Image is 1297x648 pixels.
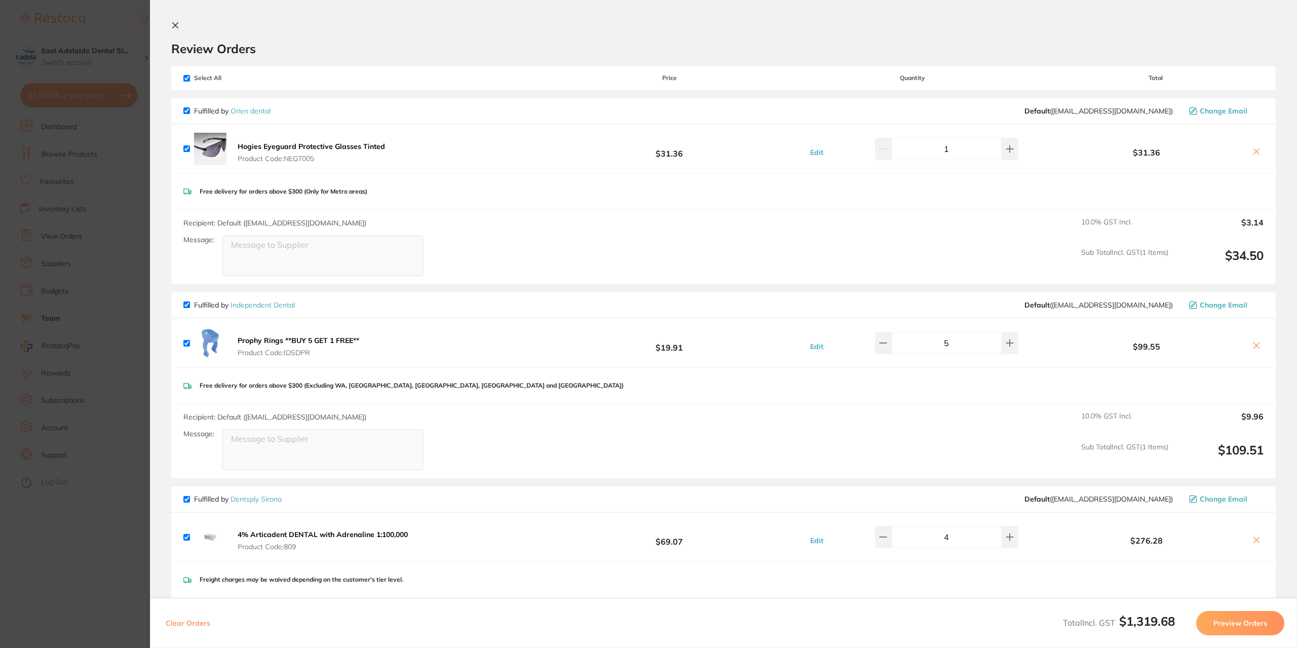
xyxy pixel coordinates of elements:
label: Message: [183,430,214,438]
img: ZXdoNGRjeQ [194,521,226,553]
b: $69.07 [561,528,777,547]
b: $99.55 [1048,342,1245,351]
span: Select All [183,74,285,82]
span: Change Email [1200,301,1247,309]
b: Prophy Rings **BUY 5 GET 1 FREE** [238,336,359,345]
p: Free delivery for orders above $300 (Only for Metro areas) [200,188,367,195]
button: 4% Articadent DENTAL with Adrenaline 1:100,000 Product Code:809 [235,530,411,551]
button: Change Email [1186,300,1264,310]
b: Default [1024,300,1050,310]
p: Fulfilled by [194,301,295,309]
p: Free delivery for orders above $300 (Excluding WA, [GEOGRAPHIC_DATA], [GEOGRAPHIC_DATA], [GEOGRAP... [200,382,624,389]
label: Message: [183,236,214,244]
span: Change Email [1200,107,1247,115]
a: Orien dental [231,106,271,116]
p: Freight charges may be waived depending on the customer's tier level. [200,576,403,583]
img: bnZsN3hjeg [194,133,226,165]
span: 10.0 % GST Incl. [1081,218,1168,240]
h2: Review Orders [171,41,1276,56]
span: Product Code: 809 [238,543,408,551]
output: $9.96 [1176,412,1264,434]
output: $34.50 [1176,248,1264,276]
button: Edit [807,148,826,157]
span: Sub Total Incl. GST ( 1 Items) [1081,443,1168,471]
span: Product Code: IDSDPR [238,349,359,357]
button: Preview Orders [1196,611,1284,635]
button: Clear Orders [163,611,213,635]
button: Edit [807,342,826,351]
span: Recipient: Default ( [EMAIL_ADDRESS][DOMAIN_NAME] ) [183,412,366,422]
span: clientservices@dentsplysirona.com [1024,495,1173,503]
span: Sub Total Incl. GST ( 1 Items) [1081,248,1168,276]
span: 10.0 % GST Incl. [1081,412,1168,434]
b: Default [1024,106,1050,116]
b: Hogies Eyeguard Protective Glasses Tinted [238,142,385,151]
span: orders@independentdental.com.au [1024,301,1173,309]
span: Price [561,74,777,82]
p: Fulfilled by [194,107,271,115]
button: Edit [807,536,826,545]
button: Change Email [1186,494,1264,504]
b: $31.36 [1048,148,1245,157]
b: $276.28 [1048,536,1245,545]
a: Independent Dental [231,300,295,310]
span: Total [1048,74,1264,82]
output: $3.14 [1176,218,1264,240]
button: Change Email [1186,106,1264,116]
output: $109.51 [1176,443,1264,471]
b: $19.91 [561,334,777,353]
b: Default [1024,494,1050,504]
span: Product Code: NEGT005 [238,155,385,163]
a: Dentsply Sirona [231,494,282,504]
span: Quantity [778,74,1048,82]
span: Recipient: Default ( [EMAIL_ADDRESS][DOMAIN_NAME] ) [183,218,366,227]
b: $31.36 [561,139,777,158]
button: Hogies Eyeguard Protective Glasses Tinted Product Code:NEGT005 [235,142,388,163]
b: $1,319.68 [1119,614,1175,629]
span: sales@orien.com.au [1024,107,1173,115]
span: Total Incl. GST [1063,618,1175,628]
b: 4% Articadent DENTAL with Adrenaline 1:100,000 [238,530,408,539]
img: NzA5OGdhcw [194,327,226,359]
span: Change Email [1200,495,1247,503]
p: Fulfilled by [194,495,282,503]
button: Prophy Rings **BUY 5 GET 1 FREE** Product Code:IDSDPR [235,336,362,357]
